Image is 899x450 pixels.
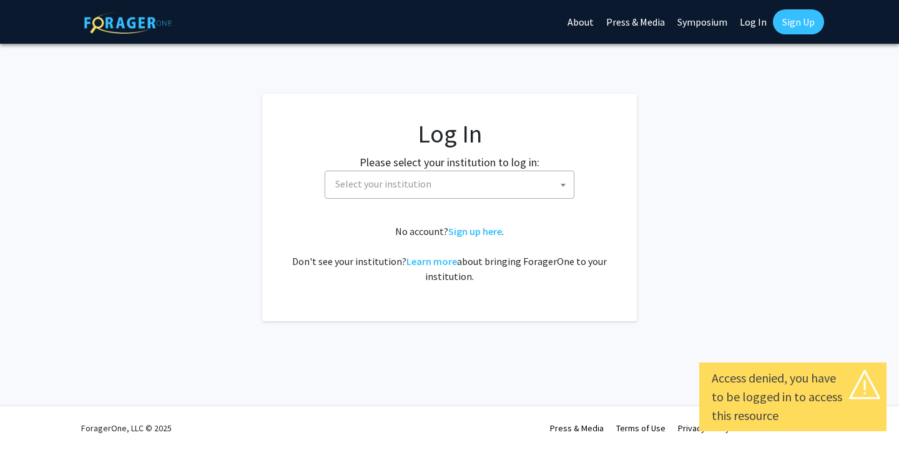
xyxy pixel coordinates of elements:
[81,406,172,450] div: ForagerOne, LLC © 2025
[773,9,824,34] a: Sign Up
[330,171,574,197] span: Select your institution
[287,119,612,149] h1: Log In
[616,422,666,434] a: Terms of Use
[84,12,172,34] img: ForagerOne Logo
[287,224,612,284] div: No account? . Don't see your institution? about bringing ForagerOne to your institution.
[360,154,539,171] label: Please select your institution to log in:
[448,225,502,237] a: Sign up here
[335,177,431,190] span: Select your institution
[550,422,604,434] a: Press & Media
[712,369,874,425] div: Access denied, you have to be logged in to access this resource
[325,171,574,199] span: Select your institution
[406,255,457,267] a: Learn more about bringing ForagerOne to your institution
[678,422,730,434] a: Privacy Policy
